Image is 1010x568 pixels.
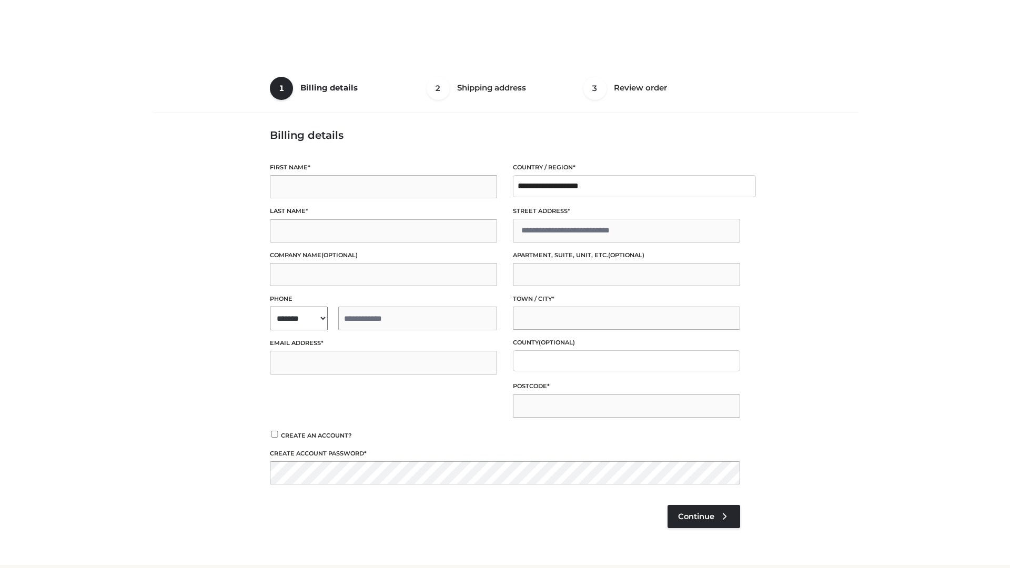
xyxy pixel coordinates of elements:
label: County [513,338,740,348]
span: 2 [427,77,450,100]
a: Continue [668,505,740,528]
span: (optional) [608,251,644,259]
label: Postcode [513,381,740,391]
input: Create an account? [270,431,279,438]
span: Create an account? [281,432,352,439]
label: Create account password [270,449,740,459]
label: Street address [513,206,740,216]
label: Last name [270,206,497,216]
label: First name [270,163,497,173]
label: Phone [270,294,497,304]
span: Review order [614,83,667,93]
span: (optional) [321,251,358,259]
label: Apartment, suite, unit, etc. [513,250,740,260]
label: Town / City [513,294,740,304]
span: 1 [270,77,293,100]
label: Company name [270,250,497,260]
label: Email address [270,338,497,348]
span: (optional) [539,339,575,346]
span: 3 [583,77,607,100]
span: Shipping address [457,83,526,93]
h3: Billing details [270,129,740,141]
label: Country / Region [513,163,740,173]
span: Billing details [300,83,358,93]
span: Continue [678,512,714,521]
